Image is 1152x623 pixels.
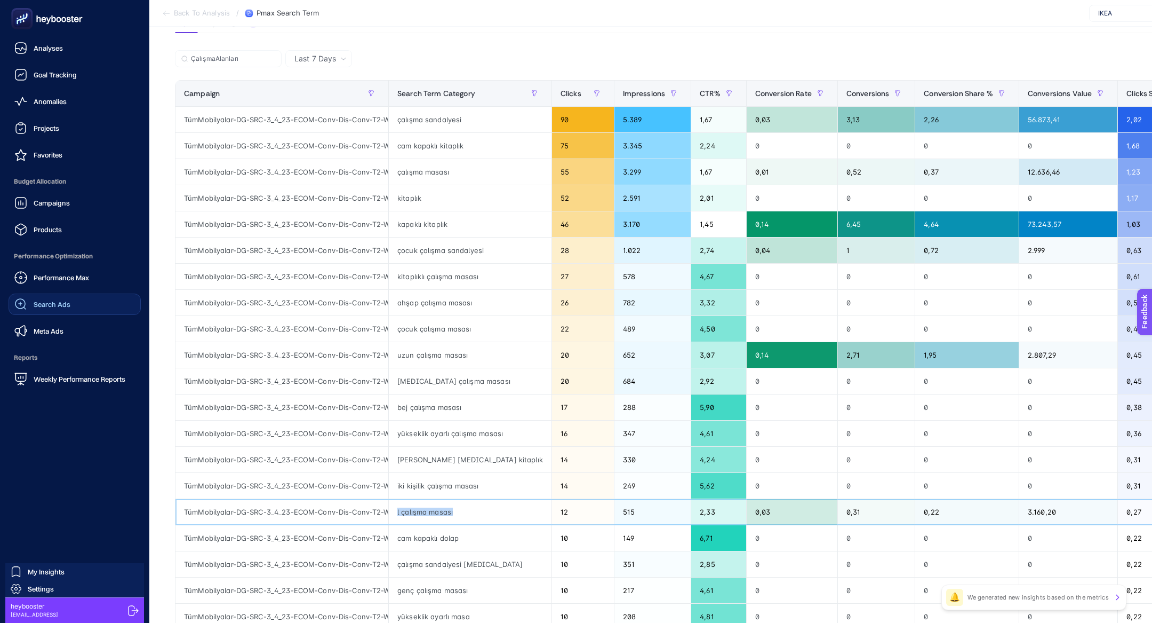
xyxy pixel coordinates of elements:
[11,611,58,619] span: [EMAIL_ADDRESS]
[9,267,141,288] a: Performance Max
[175,499,388,525] div: TümMobilyalar-DG-SRC-3_4_23-ECOM-Conv-Dis-Conv-T2-Web-PMAX-ÇalışmaAlanları
[747,290,837,316] div: 0
[1019,578,1117,603] div: 0
[838,133,915,159] div: 0
[175,316,388,342] div: TümMobilyalar-DG-SRC-3_4_23-ECOM-Conv-Dis-Conv-T2-Web-PMAX-ÇalışmaAlanları
[28,567,65,576] span: My Insights
[924,89,993,98] span: Conversion Share %
[915,499,1019,525] div: 0,22
[552,525,614,551] div: 10
[552,185,614,211] div: 52
[1019,421,1117,446] div: 0
[614,159,691,185] div: 3.299
[9,320,141,342] a: Meta Ads
[1019,499,1117,525] div: 3.160,20
[747,499,837,525] div: 0,03
[9,219,141,240] a: Products
[838,578,915,603] div: 0
[9,246,141,267] span: Performance Optimization
[34,300,70,309] span: Search Ads
[838,473,915,499] div: 0
[389,499,551,525] div: l çalışma masası
[747,421,837,446] div: 0
[389,185,551,211] div: kitaplık
[838,185,915,211] div: 0
[747,368,837,394] div: 0
[389,264,551,289] div: kitaplıklı çalışma masası
[691,551,746,577] div: 2,85
[175,133,388,159] div: TümMobilyalar-DG-SRC-3_4_23-ECOM-Conv-Dis-Conv-T2-Web-PMAX-ÇalışmaAlanları
[34,327,63,335] span: Meta Ads
[552,499,614,525] div: 12
[691,107,746,132] div: 1,67
[614,395,691,420] div: 288
[747,185,837,211] div: 0
[747,342,837,368] div: 0,14
[691,395,746,420] div: 5,90
[34,70,77,79] span: Goal Tracking
[915,185,1019,211] div: 0
[294,53,336,64] span: Last 7 Days
[614,447,691,472] div: 330
[6,3,41,12] span: Feedback
[915,421,1019,446] div: 0
[191,55,275,63] input: Search
[34,44,63,52] span: Analyses
[1019,316,1117,342] div: 0
[552,159,614,185] div: 55
[389,578,551,603] div: genç çalışma masası
[389,551,551,577] div: çalışma sandalyesi [MEDICAL_DATA]
[552,342,614,368] div: 20
[915,211,1019,237] div: 4,64
[915,133,1019,159] div: 0
[552,551,614,577] div: 10
[838,551,915,577] div: 0
[175,473,388,499] div: TümMobilyalar-DG-SRC-3_4_23-ECOM-Conv-Dis-Conv-T2-Web-PMAX-ÇalışmaAlanları
[9,192,141,214] a: Campaigns
[552,421,614,446] div: 16
[1019,290,1117,316] div: 0
[389,316,551,342] div: çocuk çalışma masası
[9,117,141,139] a: Projects
[552,107,614,132] div: 90
[389,473,551,499] div: iki kişilik çalışma masası
[838,499,915,525] div: 0,31
[915,368,1019,394] div: 0
[747,211,837,237] div: 0,14
[175,421,388,446] div: TümMobilyalar-DG-SRC-3_4_23-ECOM-Conv-Dis-Conv-T2-Web-PMAX-ÇalışmaAlanları
[747,159,837,185] div: 0,01
[1019,107,1117,132] div: 56.873,41
[9,144,141,165] a: Favorites
[915,238,1019,263] div: 0,72
[175,525,388,551] div: TümMobilyalar-DG-SRC-3_4_23-ECOM-Conv-Dis-Conv-T2-Web-PMAX-ÇalışmaAlanları
[11,602,58,611] span: heybooster
[614,578,691,603] div: 217
[389,525,551,551] div: cam kapaklı dolap
[700,89,721,98] span: CTR%
[747,316,837,342] div: 0
[614,185,691,211] div: 2.591
[1019,473,1117,499] div: 0
[691,578,746,603] div: 4,61
[175,447,388,472] div: TümMobilyalar-DG-SRC-3_4_23-ECOM-Conv-Dis-Conv-T2-Web-PMAX-ÇalışmaAlanları
[623,89,666,98] span: Impressions
[389,159,551,185] div: çalışma masası
[838,159,915,185] div: 0,52
[552,447,614,472] div: 14
[175,264,388,289] div: TümMobilyalar-DG-SRC-3_4_23-ECOM-Conv-Dis-Conv-T2-Web-PMAX-ÇalışmaAlanları
[1019,264,1117,289] div: 0
[552,290,614,316] div: 26
[552,238,614,263] div: 28
[838,421,915,446] div: 0
[1028,89,1092,98] span: Conversions Value
[915,395,1019,420] div: 0
[389,133,551,159] div: cam kapaklı kitaplık
[175,211,388,237] div: TümMobilyalar-DG-SRC-3_4_23-ECOM-Conv-Dis-Conv-T2-Web-PMAX-ÇalışmaAlanları
[838,368,915,394] div: 0
[846,89,890,98] span: Conversions
[175,185,388,211] div: TümMobilyalar-DG-SRC-3_4_23-ECOM-Conv-Dis-Conv-T2-Web-PMAX-ÇalışmaAlanları
[614,525,691,551] div: 149
[1019,185,1117,211] div: 0
[552,264,614,289] div: 27
[1019,447,1117,472] div: 0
